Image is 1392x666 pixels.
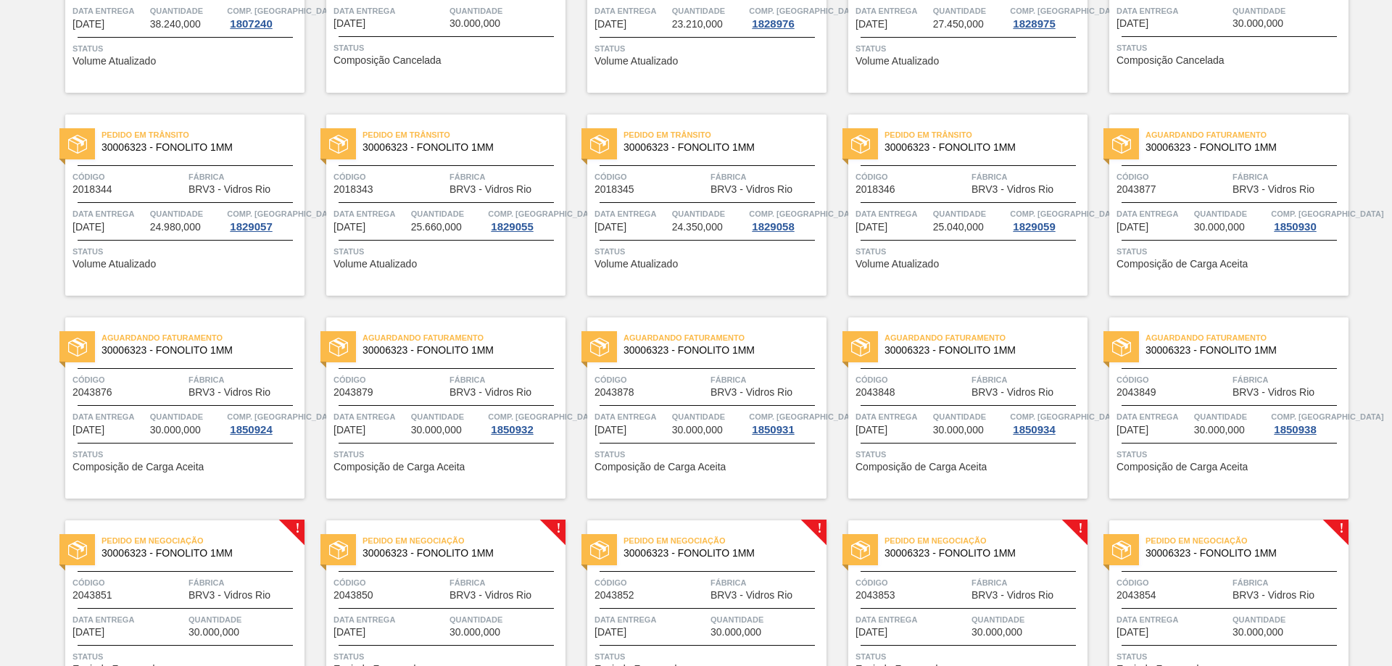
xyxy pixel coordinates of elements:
[101,533,304,548] span: Pedido em Negociação
[594,222,626,233] span: 02/10/2025
[590,135,609,154] img: status
[855,19,887,30] span: 24/09/2025
[594,207,668,221] span: Data entrega
[826,317,1087,499] a: statusAguardando Faturamento30006323 - FONOLITO 1MMCódigo2043848FábricaBRV3 - Vidros RioData entr...
[710,184,792,195] span: BRV3 - Vidros Rio
[594,612,707,627] span: Data entrega
[1116,55,1225,66] span: Composição Cancelada
[150,19,201,30] span: 38.240,000
[101,330,304,345] span: Aguardando Faturamento
[594,649,823,664] span: Status
[971,184,1053,195] span: BRV3 - Vidros Rio
[449,372,562,387] span: Fábrica
[43,317,304,499] a: statusAguardando Faturamento30006323 - FONOLITO 1MMCódigo2043876FábricaBRV3 - Vidros RioData entr...
[411,207,485,221] span: Quantidade
[855,425,887,436] span: 10/10/2025
[594,259,678,270] span: Volume Atualizado
[1194,425,1245,436] span: 30.000,000
[227,221,275,233] div: 1829057
[72,184,112,195] span: 2018344
[855,649,1084,664] span: Status
[362,548,554,559] span: 30006323 - FONOLITO 1MM
[855,372,968,387] span: Código
[329,338,348,357] img: status
[1116,4,1229,18] span: Data entrega
[594,387,634,398] span: 2043878
[749,409,823,436] a: Comp. [GEOGRAPHIC_DATA]1850931
[855,244,1084,259] span: Status
[72,259,156,270] span: Volume Atualizado
[1116,259,1248,270] span: Composição de Carga Aceita
[933,207,1007,221] span: Quantidade
[1116,590,1156,601] span: 2043854
[1116,387,1156,398] span: 2043849
[72,4,146,18] span: Data entrega
[449,590,531,601] span: BRV3 - Vidros Rio
[1194,207,1268,221] span: Quantidade
[488,221,536,233] div: 1829055
[1116,627,1148,638] span: 15/10/2025
[933,19,984,30] span: 27.450,000
[1116,184,1156,195] span: 2043877
[1271,207,1345,233] a: Comp. [GEOGRAPHIC_DATA]1850930
[594,447,823,462] span: Status
[933,425,984,436] span: 30.000,000
[855,409,929,424] span: Data entrega
[333,41,562,55] span: Status
[623,345,815,356] span: 30006323 - FONOLITO 1MM
[710,170,823,184] span: Fábrica
[623,330,826,345] span: Aguardando Faturamento
[72,649,301,664] span: Status
[590,338,609,357] img: status
[188,387,270,398] span: BRV3 - Vidros Rio
[188,612,301,627] span: Quantidade
[855,447,1084,462] span: Status
[623,142,815,153] span: 30006323 - FONOLITO 1MM
[333,207,407,221] span: Data entrega
[72,447,301,462] span: Status
[1010,4,1122,18] span: Comp. Carga
[43,115,304,296] a: statusPedido em Trânsito30006323 - FONOLITO 1MMCódigo2018344FábricaBRV3 - Vidros RioData entrega[...
[449,170,562,184] span: Fábrica
[749,4,823,30] a: Comp. [GEOGRAPHIC_DATA]1828976
[449,184,531,195] span: BRV3 - Vidros Rio
[333,170,446,184] span: Código
[672,425,723,436] span: 30.000,000
[855,207,929,221] span: Data entrega
[594,372,707,387] span: Código
[227,409,339,424] span: Comp. Carga
[150,207,224,221] span: Quantidade
[333,244,562,259] span: Status
[1087,115,1348,296] a: statusAguardando Faturamento30006323 - FONOLITO 1MMCódigo2043877FábricaBRV3 - Vidros RioData entr...
[623,533,826,548] span: Pedido em Negociação
[672,207,746,221] span: Quantidade
[333,55,442,66] span: Composição Cancelada
[101,128,304,142] span: Pedido em Trânsito
[594,56,678,67] span: Volume Atualizado
[188,170,301,184] span: Fábrica
[1116,207,1190,221] span: Data entrega
[72,425,104,436] span: 05/10/2025
[1116,244,1345,259] span: Status
[749,4,861,18] span: Comp. Carga
[72,19,104,30] span: 30/08/2025
[971,387,1053,398] span: BRV3 - Vidros Rio
[749,409,861,424] span: Comp. Carga
[1271,207,1383,221] span: Comp. Carga
[333,612,446,627] span: Data entrega
[594,409,668,424] span: Data entrega
[933,409,1007,424] span: Quantidade
[304,115,565,296] a: statusPedido em Trânsito30006323 - FONOLITO 1MMCódigo2018343FábricaBRV3 - Vidros RioData entrega[...
[1145,533,1348,548] span: Pedido em Negociação
[971,575,1084,590] span: Fábrica
[1116,425,1148,436] span: 10/10/2025
[333,18,365,29] span: 03/09/2025
[1010,424,1058,436] div: 1850934
[851,135,870,154] img: status
[594,627,626,638] span: 14/10/2025
[304,317,565,499] a: statusAguardando Faturamento30006323 - FONOLITO 1MMCódigo2043879FábricaBRV3 - Vidros RioData entr...
[749,18,797,30] div: 1828976
[971,627,1022,638] span: 30.000,000
[565,317,826,499] a: statusAguardando Faturamento30006323 - FONOLITO 1MMCódigo2043878FábricaBRV3 - Vidros RioData entr...
[594,575,707,590] span: Código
